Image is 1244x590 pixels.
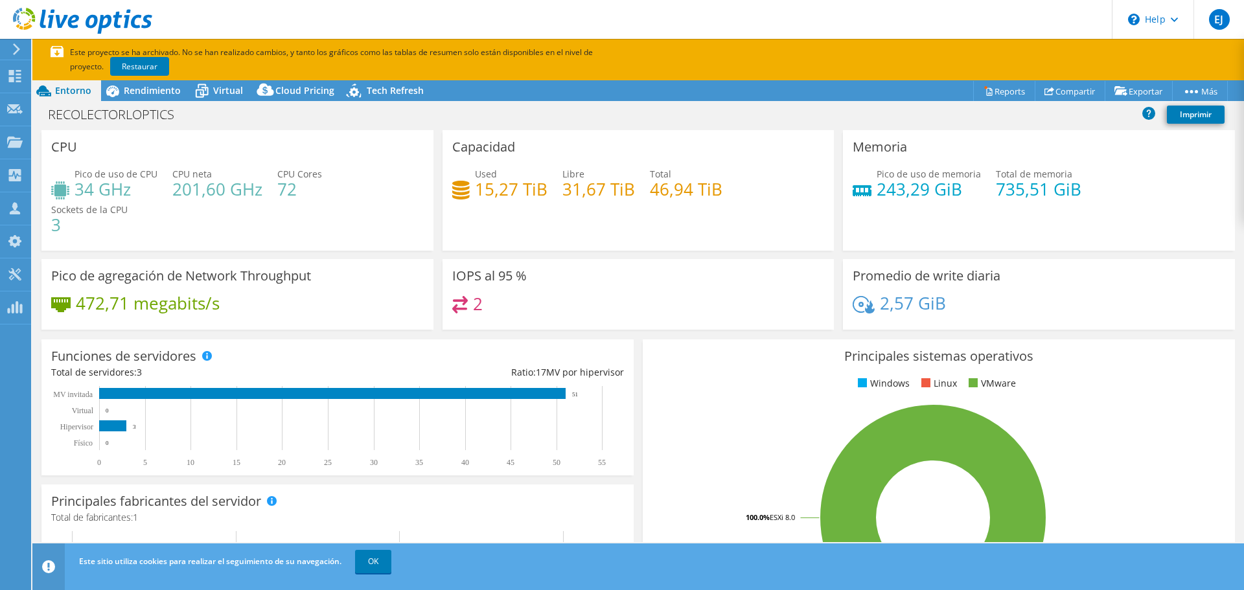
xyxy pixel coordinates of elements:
span: Entorno [55,84,91,96]
h4: 472,71 megabits/s [76,296,220,310]
div: Ratio: MV por hipervisor [338,365,624,380]
text: 15 [233,458,240,467]
span: 17 [536,366,546,378]
text: 3 [133,424,136,430]
h1: RECOLECTORLOPTICS [42,108,194,122]
li: Windows [855,376,910,391]
li: VMware [965,376,1016,391]
div: Total de servidores: [51,365,338,380]
span: Cloud Pricing [275,84,334,96]
h4: 243,29 GiB [877,182,981,196]
text: 0 [106,407,109,414]
h3: Funciones de servidores [51,349,196,363]
a: Reports [973,81,1035,101]
text: 55 [598,458,606,467]
text: Virtual [72,406,94,415]
h3: Principales fabricantes del servidor [51,494,261,508]
span: Sockets de la CPU [51,203,128,216]
text: 30 [370,458,378,467]
span: Pico de uso de CPU [75,168,157,180]
h3: IOPS al 95 % [452,269,527,283]
span: 1 [133,511,138,523]
h3: Pico de agregación de Network Throughput [51,269,311,283]
text: 10 [187,458,194,467]
span: Tech Refresh [367,84,424,96]
tspan: ESXi 8.0 [770,512,795,522]
li: Linux [918,376,957,391]
svg: \n [1128,14,1140,25]
text: 0 [106,440,109,446]
span: Rendimiento [124,84,181,96]
text: 40 [461,458,469,467]
span: Used [475,168,497,180]
a: Imprimir [1167,106,1225,124]
span: Total de memoria [996,168,1072,180]
span: Pico de uso de memoria [877,168,981,180]
text: 25 [324,458,332,467]
a: OK [355,550,391,573]
a: Más [1172,81,1228,101]
span: Total [650,168,671,180]
text: 0 [97,458,101,467]
text: 5 [143,458,147,467]
h3: CPU [51,140,77,154]
h3: Principales sistemas operativos [652,349,1225,363]
span: Libre [562,168,584,180]
h3: Promedio de write diaria [853,269,1000,283]
span: 3 [137,366,142,378]
h4: 15,27 TiB [475,182,547,196]
h4: 2,57 GiB [880,296,946,310]
h3: Capacidad [452,140,515,154]
h4: 34 GHz [75,182,157,196]
span: CPU Cores [277,168,322,180]
text: MV invitada [53,390,93,399]
a: Compartir [1035,81,1105,101]
p: Este proyecto se ha archivado. No se han realizado cambios, y tanto los gráficos como las tablas ... [51,45,685,74]
a: Exportar [1105,81,1173,101]
text: 35 [415,458,423,467]
text: 51 [572,391,578,398]
span: CPU neta [172,168,212,180]
h4: 72 [277,182,322,196]
h4: 31,67 TiB [562,182,635,196]
h4: Total de fabricantes: [51,510,624,525]
text: Hipervisor [60,422,93,431]
span: EJ [1209,9,1230,30]
text: 50 [553,458,560,467]
tspan: 100.0% [746,512,770,522]
h4: 735,51 GiB [996,182,1081,196]
h4: 46,94 TiB [650,182,722,196]
span: Este sitio utiliza cookies para realizar el seguimiento de su navegación. [79,556,341,567]
text: 45 [507,458,514,467]
h3: Memoria [853,140,907,154]
h4: 201,60 GHz [172,182,262,196]
tspan: Físico [74,438,93,448]
text: 20 [278,458,286,467]
span: Virtual [213,84,243,96]
h4: 2 [473,297,483,311]
h4: 3 [51,218,128,232]
a: Restaurar [110,57,169,76]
